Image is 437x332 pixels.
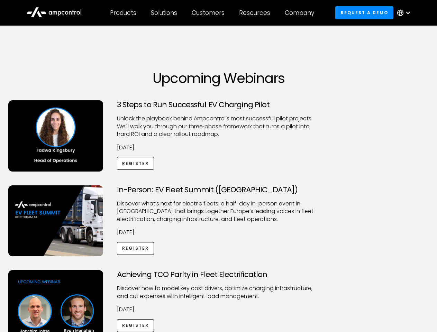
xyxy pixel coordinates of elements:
div: Solutions [151,9,177,17]
h3: 3 Steps to Run Successful EV Charging Pilot [117,100,320,109]
a: Register [117,319,154,332]
div: Resources [239,9,270,17]
div: Company [285,9,314,17]
p: Discover how to model key cost drivers, optimize charging infrastructure, and cut expenses with i... [117,285,320,300]
h1: Upcoming Webinars [8,70,429,86]
h3: In-Person: EV Fleet Summit ([GEOGRAPHIC_DATA]) [117,185,320,194]
a: Request a demo [335,6,393,19]
p: Unlock the playbook behind Ampcontrol’s most successful pilot projects. We’ll walk you through ou... [117,115,320,138]
div: Products [110,9,136,17]
p: [DATE] [117,229,320,236]
p: ​Discover what’s next for electric fleets: a half-day in-person event in [GEOGRAPHIC_DATA] that b... [117,200,320,223]
div: Customers [192,9,225,17]
a: Register [117,242,154,255]
a: Register [117,157,154,170]
p: [DATE] [117,306,320,313]
h3: Achieving TCO Parity in Fleet Electrification [117,270,320,279]
p: [DATE] [117,144,320,151]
